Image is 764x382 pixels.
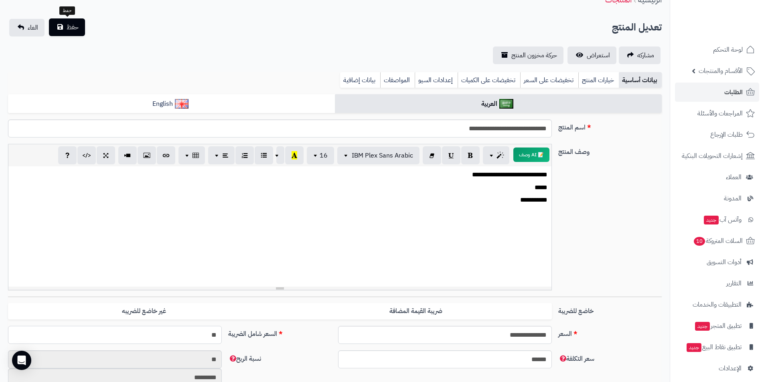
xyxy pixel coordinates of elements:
span: الغاء [28,23,38,32]
a: التطبيقات والخدمات [675,295,759,314]
span: جديد [687,343,701,352]
a: استعراض [567,46,616,64]
span: تطبيق نقاط البيع [686,342,742,353]
a: المراجعات والأسئلة [675,104,759,123]
a: بيانات إضافية [340,72,380,88]
span: حفظ [67,22,79,32]
a: حركة مخزون المنتج [493,46,563,64]
span: نسبة الربح [228,354,261,364]
a: تخفيضات على الكميات [458,72,520,88]
a: إشعارات التحويلات البنكية [675,146,759,166]
button: 16 [307,147,334,164]
span: الطلبات [724,87,743,98]
span: 10 [694,237,705,246]
span: سعر التكلفة [558,354,594,364]
span: لوحة التحكم [713,44,743,55]
span: الإعدادات [719,363,742,374]
a: الإعدادات [675,359,759,378]
span: جديد [695,322,710,331]
h2: تعديل المنتج [612,19,662,36]
label: السعر [555,326,665,339]
span: وآتس آب [703,214,742,225]
label: اسم المنتج [555,119,665,132]
span: الأقسام والمنتجات [699,65,743,77]
a: تطبيق نقاط البيعجديد [675,338,759,357]
span: 16 [320,151,328,160]
a: السلات المتروكة10 [675,231,759,251]
a: المواصفات [380,72,415,88]
label: ضريبة القيمة المضافة [280,303,552,319]
a: تخفيضات على السعر [520,72,578,88]
a: English [8,94,335,114]
img: English [175,99,189,109]
button: 📝 AI وصف [513,148,549,162]
span: إشعارات التحويلات البنكية [682,150,743,162]
span: أدوات التسويق [707,257,742,268]
a: الطلبات [675,83,759,102]
span: طلبات الإرجاع [710,129,743,140]
label: غير خاضع للضريبه [8,303,280,319]
span: العملاء [726,172,742,183]
a: العربية [335,94,662,114]
label: خاضع للضريبة [555,303,665,316]
span: حركة مخزون المنتج [511,51,557,60]
a: الغاء [9,19,45,36]
span: مشاركه [637,51,654,60]
span: جديد [704,216,719,224]
span: المراجعات والأسئلة [697,108,743,119]
img: العربية [499,99,513,109]
a: تطبيق المتجرجديد [675,316,759,336]
a: بيانات أساسية [619,72,662,88]
a: إعدادات السيو [415,72,458,88]
span: السلات المتروكة [693,235,743,247]
a: مشاركه [619,46,661,64]
span: المدونة [724,193,742,204]
a: أدوات التسويق [675,253,759,272]
div: Open Intercom Messenger [12,351,31,370]
span: استعراض [587,51,610,60]
span: التطبيقات والخدمات [693,299,742,310]
a: التقارير [675,274,759,293]
a: طلبات الإرجاع [675,125,759,144]
button: IBM Plex Sans Arabic [337,147,419,164]
div: حفظ [59,6,75,15]
a: لوحة التحكم [675,40,759,59]
button: حفظ [49,18,85,36]
span: IBM Plex Sans Arabic [352,151,413,160]
span: تطبيق المتجر [694,320,742,331]
label: السعر شامل الضريبة [225,326,335,339]
label: وصف المنتج [555,144,665,157]
a: العملاء [675,168,759,187]
a: وآتس آبجديد [675,210,759,229]
a: المدونة [675,189,759,208]
span: التقارير [726,278,742,289]
a: خيارات المنتج [578,72,619,88]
